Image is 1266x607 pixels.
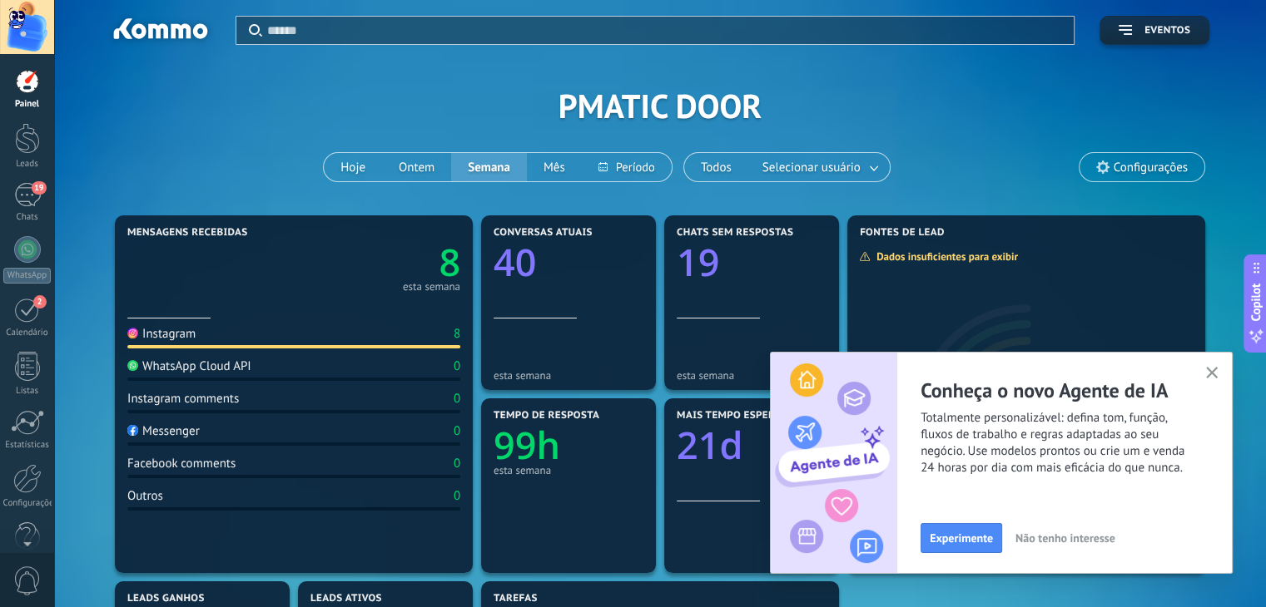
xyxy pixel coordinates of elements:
span: Eventos [1144,25,1190,37]
span: 2 [33,295,47,308]
div: Calendário [3,328,52,338]
button: Período [582,153,672,181]
a: 21d [677,420,827,471]
span: Conversas atuais [494,227,593,239]
button: Semana [451,153,527,181]
div: esta semana [494,464,643,476]
text: 21d [677,420,742,471]
text: 99h [494,420,560,471]
text: 19 [677,237,719,288]
span: Configurações [1114,160,1188,175]
div: Instagram comments [127,391,239,407]
button: Eventos [1100,16,1209,45]
img: ai_agent_activation_popup_PT.png [771,353,897,573]
span: Chats sem respostas [677,227,793,239]
span: Totalmente personalizável: defina tom, função, fluxos de trabalho e regras adaptadas ao seu negóc... [921,410,1232,476]
span: Mais tempo esperando [677,410,804,422]
text: 8 [439,237,460,288]
span: Copilot [1248,284,1264,322]
div: esta semana [494,369,643,382]
span: Não tenho interesse [1015,532,1115,544]
div: Estatísticas [3,440,52,451]
button: Não tenho interesse [1008,526,1123,550]
div: esta semana [677,369,827,382]
div: esta semana [403,283,460,291]
span: Selecionar usuário [759,156,864,179]
button: Hoje [324,153,382,181]
span: Leads ativos [310,593,382,605]
div: WhatsApp [3,268,51,284]
span: Leads ganhos [127,593,205,605]
span: 19 [32,181,46,195]
text: 40 [494,237,536,288]
div: 0 [454,456,460,471]
span: Tempo de resposta [494,410,599,422]
h2: Conheça o novo Agente de IA [921,378,1232,403]
img: Instagram [127,328,138,338]
div: 8 [454,326,460,342]
a: 8 [294,237,460,288]
button: Ontem [382,153,451,181]
div: Chats [3,212,52,223]
span: Tarefas [494,593,538,605]
button: Selecionar usuário [748,153,890,181]
img: Messenger [127,425,138,436]
div: Facebook comments [127,456,236,471]
img: WhatsApp Cloud API [127,360,138,371]
div: WhatsApp Cloud API [127,358,251,374]
span: Experimente [930,532,993,544]
div: Outros [127,488,163,504]
div: 0 [454,391,460,407]
button: Todos [684,153,748,181]
span: Mensagens recebidas [127,227,247,239]
div: Leads [3,159,52,170]
div: Instagram [127,326,196,342]
span: Fontes de lead [860,227,945,239]
div: Configurações [3,498,52,509]
div: 0 [454,488,460,504]
div: Painel [3,99,52,110]
div: Messenger [127,423,200,439]
div: Dados insuficientes para exibir [859,249,1030,264]
div: 0 [454,423,460,439]
button: Experimente [921,523,1002,553]
div: Listas [3,386,52,397]
div: 0 [454,358,460,374]
button: Mês [527,153,582,181]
